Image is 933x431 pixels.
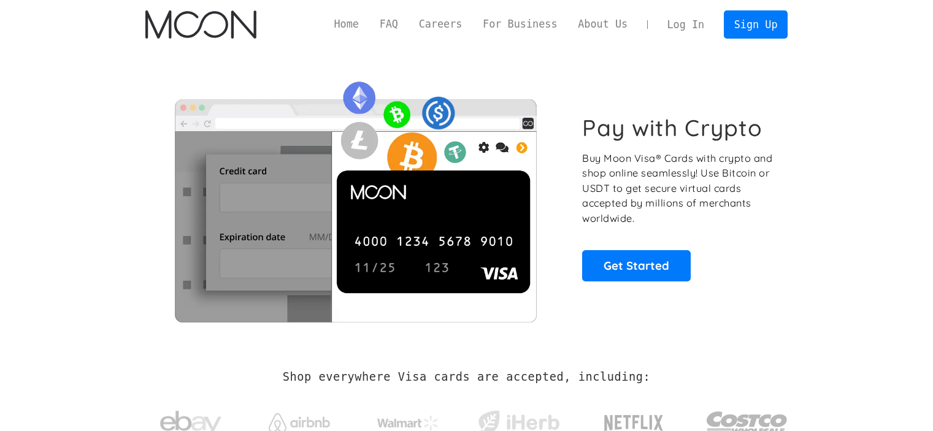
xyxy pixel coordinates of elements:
h1: Pay with Crypto [582,114,762,142]
a: Careers [409,17,472,32]
a: Sign Up [724,10,788,38]
img: Moon Cards let you spend your crypto anywhere Visa is accepted. [145,73,566,322]
h2: Shop everywhere Visa cards are accepted, including: [283,370,650,384]
a: FAQ [369,17,409,32]
img: Walmart [377,416,439,430]
p: Buy Moon Visa® Cards with crypto and shop online seamlessly! Use Bitcoin or USDT to get secure vi... [582,151,774,226]
a: Log In [657,11,715,38]
a: home [145,10,256,39]
img: Moon Logo [145,10,256,39]
a: About Us [567,17,638,32]
a: Get Started [582,250,691,281]
a: For Business [472,17,567,32]
a: Home [324,17,369,32]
